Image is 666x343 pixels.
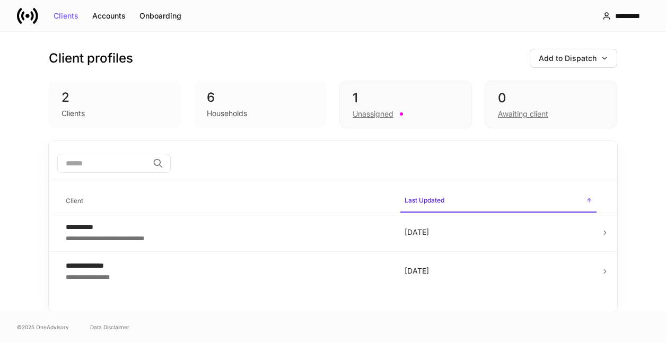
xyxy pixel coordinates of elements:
[405,227,592,238] p: [DATE]
[498,90,604,107] div: 0
[207,108,247,119] div: Households
[353,109,393,119] div: Unassigned
[62,190,392,212] span: Client
[17,323,69,331] span: © 2025 OneAdvisory
[339,81,472,128] div: 1Unassigned
[47,7,85,24] button: Clients
[539,55,608,62] div: Add to Dispatch
[400,190,597,213] span: Last Updated
[90,323,129,331] a: Data Disclaimer
[353,90,459,107] div: 1
[405,195,444,205] h6: Last Updated
[49,50,133,67] h3: Client profiles
[139,12,181,20] div: Onboarding
[66,196,83,206] h6: Client
[405,266,592,276] p: [DATE]
[530,49,617,68] button: Add to Dispatch
[62,108,85,119] div: Clients
[485,81,617,128] div: 0Awaiting client
[85,7,133,24] button: Accounts
[62,89,169,106] div: 2
[54,12,78,20] div: Clients
[498,109,548,119] div: Awaiting client
[133,7,188,24] button: Onboarding
[92,12,126,20] div: Accounts
[207,89,314,106] div: 6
